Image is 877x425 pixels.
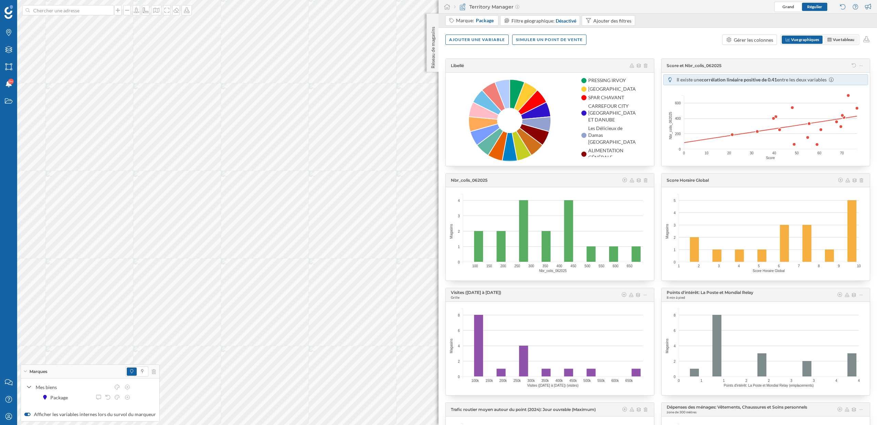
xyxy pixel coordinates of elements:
span: PRESSING IRVOY [588,77,626,84]
text: 1 [678,264,680,268]
text: 550k [597,379,605,383]
text: Magasins [665,339,669,353]
text: 20 [727,151,731,155]
text: 200k [499,379,507,383]
span: Marques [29,369,47,375]
span: Visites ([DATE] à [DATE]) [451,290,501,295]
span: 3 [674,222,676,228]
text: 8 [818,264,820,268]
text: 7 [798,264,800,268]
text: Magasins [449,339,453,353]
span: Points d'intérêt: La Poste et Mondial Relay [667,290,753,295]
text: 4 [858,379,860,383]
span: Score Horaire Global [667,178,709,183]
span: Il existe une [677,77,702,82]
text: 2 [768,379,770,383]
text: Nbr_colis_062025 [539,269,567,273]
span: 4 [674,343,676,348]
span: 3 [458,213,460,218]
text: 500k [583,379,591,383]
div: zone de 300 mètres [667,410,696,414]
div: Territory Manager [454,3,519,10]
text: 10 [705,151,709,155]
span: 2 [458,229,460,234]
text: 3 [813,379,815,383]
div: 8 min à pied [667,295,685,300]
div: Mes biens [36,384,110,391]
text: 400 [556,264,562,268]
text: 3 [790,379,792,383]
text: 1 [700,379,702,383]
span: CARREFOUR CITY [GEOGRAPHIC_DATA] ET DANUBE [588,103,636,123]
text: 200 [500,264,506,268]
span: 0 [458,259,460,265]
div: Ajouter des filtres [593,17,631,24]
text: 50 [795,151,799,155]
text: 70 [840,151,844,155]
text: 150k [485,379,493,383]
span: Grand [782,4,794,9]
div: Désactivé [556,17,576,24]
span: 0 [674,259,676,265]
text: 10 [857,264,861,268]
label: Afficher les variables internes lors du survol du marqueur [24,411,156,418]
span: 200 [675,131,681,136]
span: 8 [674,312,676,318]
text: Visites ([DATE] à [DATE]) (visites) [527,384,579,387]
span: 0 [679,146,681,152]
span: [GEOGRAPHIC_DATA] [588,86,636,92]
span: ALIMENTATION GÉNÉRALE [588,147,636,161]
span: Assistance [14,5,47,11]
span: Régulier [807,4,822,9]
span: 1 [458,244,460,249]
span: 5 [674,198,676,203]
span: 400 [675,116,681,121]
text: 600k [611,379,619,383]
span: Trafic routier moyen autour du point (2024): Jour ouvrable (Maximum) [451,407,596,412]
span: SPAR CHAVANT [588,94,624,101]
text: 250 [514,264,520,268]
text: Magasins [665,224,669,239]
text: 0 [683,151,685,155]
text: 450 [570,264,576,268]
span: 8 [458,312,460,318]
span: Vue graphiques [791,37,819,42]
text: 550 [598,264,604,268]
span: 6 [674,328,676,333]
span: Libellé [451,63,464,68]
span: 2 [674,235,676,240]
text: 100k [471,379,479,383]
text: 650 [627,264,632,268]
text: 4 [836,379,838,383]
img: territory-manager.svg [459,3,466,10]
span: 1 [674,247,676,252]
text: Points d'intérêt: La Poste et Mondial Relay (emplacements) [724,384,814,387]
text: 5 [758,264,760,268]
span: Nbr_colis_062025 [451,178,487,183]
div: Package [50,394,71,401]
text: 300 [528,264,534,268]
span: 0 [458,374,460,379]
span: corrélation linéaire positive de 0.41 [702,77,777,82]
text: 150 [486,264,492,268]
text: 350k [541,379,549,383]
text: 40 [772,151,776,155]
text: 0 [678,379,680,383]
span: 9+ [9,78,13,85]
text: 400k [555,379,563,383]
img: Logo Geoblink [4,5,13,19]
text: 650k [625,379,633,383]
text: Score [766,156,775,160]
text: 2 [745,379,748,383]
span: Vue tableau [833,37,854,42]
text: Score Horaire Global [753,269,785,273]
span: Score et Nbr_colis_062025 [667,63,721,68]
div: Gérer les colonnes [734,36,773,43]
span: Dépenses des ménages: Vêtements, Chaussures et Soins personnels [667,404,807,410]
text: 6 [778,264,780,268]
span: 2 [458,359,460,364]
text: 500 [584,264,590,268]
span: 4 [458,198,460,203]
span: 0 [674,374,676,379]
span: 2 [674,359,676,364]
